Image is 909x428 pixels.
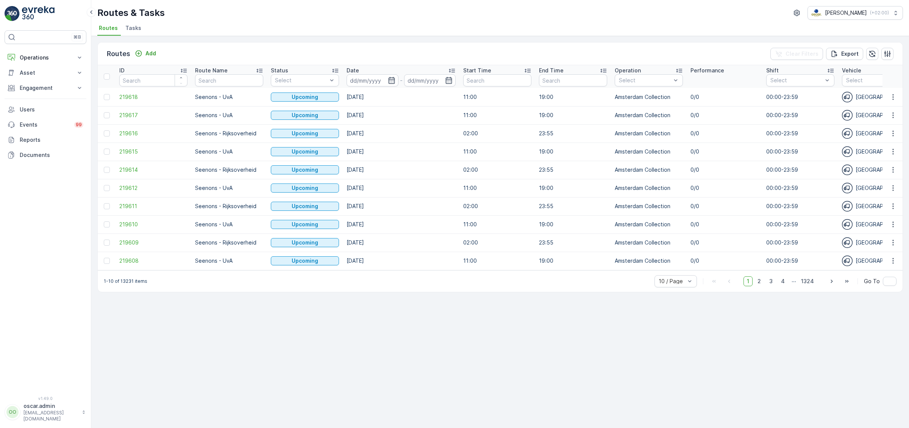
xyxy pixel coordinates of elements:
[459,143,535,161] td: 11:00
[132,49,159,58] button: Add
[842,256,853,266] img: svg%3e
[271,256,339,265] button: Upcoming
[762,234,838,252] td: 00:00-23:59
[119,111,187,119] a: 219617
[762,252,838,270] td: 00:00-23:59
[343,252,459,270] td: [DATE]
[292,111,318,119] p: Upcoming
[535,143,611,161] td: 19:00
[343,124,459,143] td: [DATE]
[191,124,267,143] td: Seenons - Rijksoverheid
[762,197,838,215] td: 00:00-23:59
[687,124,762,143] td: 0/0
[292,130,318,137] p: Upcoming
[611,215,687,234] td: Amsterdam Collection
[119,202,187,210] a: 219611
[459,161,535,179] td: 02:00
[23,410,78,422] p: [EMAIL_ADDRESS][DOMAIN_NAME]
[191,215,267,234] td: Seenons - UvA
[687,234,762,252] td: 0/0
[119,130,187,137] a: 219616
[611,143,687,161] td: Amsterdam Collection
[119,74,187,86] input: Search
[842,128,853,139] img: svg%3e
[191,88,267,106] td: Seenons - UvA
[20,106,83,113] p: Users
[119,257,187,265] span: 219608
[104,185,110,191] div: Toggle Row Selected
[5,147,86,163] a: Documents
[145,50,156,57] p: Add
[842,201,853,212] img: svg%3e
[104,278,147,284] p: 1-10 of 13231 items
[347,67,359,74] p: Date
[5,402,86,422] button: OOoscar.admin[EMAIL_ADDRESS][DOMAIN_NAME]
[459,179,535,197] td: 11:00
[271,92,339,102] button: Upcoming
[535,234,611,252] td: 23:55
[191,179,267,197] td: Seenons - UvA
[119,184,187,192] a: 219612
[5,65,86,80] button: Asset
[535,179,611,197] td: 19:00
[825,9,867,17] p: [PERSON_NAME]
[343,161,459,179] td: [DATE]
[842,165,853,175] img: svg%3e
[754,276,764,286] span: 2
[535,197,611,215] td: 23:55
[292,221,318,228] p: Upcoming
[611,88,687,106] td: Amsterdam Collection
[191,252,267,270] td: Seenons - UvA
[535,161,611,179] td: 23:55
[687,143,762,161] td: 0/0
[119,148,187,155] span: 219615
[687,252,762,270] td: 0/0
[841,50,859,58] p: Export
[292,202,318,210] p: Upcoming
[125,24,141,32] span: Tasks
[611,161,687,179] td: Amsterdam Collection
[5,396,86,401] span: v 1.49.0
[5,117,86,132] a: Events99
[271,165,339,174] button: Upcoming
[459,106,535,124] td: 11:00
[292,166,318,174] p: Upcoming
[292,184,318,192] p: Upcoming
[23,402,78,410] p: oscar.admin
[119,93,187,101] a: 219618
[275,77,327,84] p: Select
[104,203,110,209] div: Toggle Row Selected
[343,234,459,252] td: [DATE]
[770,48,823,60] button: Clear Filters
[20,54,71,61] p: Operations
[400,76,403,85] p: -
[271,147,339,156] button: Upcoming
[195,67,228,74] p: Route Name
[292,148,318,155] p: Upcoming
[99,24,118,32] span: Routes
[104,112,110,118] div: Toggle Row Selected
[743,276,753,286] span: 1
[535,124,611,143] td: 23:55
[762,143,838,161] td: 00:00-23:59
[842,146,853,157] img: svg%3e
[5,102,86,117] a: Users
[762,179,838,197] td: 00:00-23:59
[119,67,125,74] p: ID
[20,151,83,159] p: Documents
[20,69,71,77] p: Asset
[842,67,861,74] p: Vehicle
[615,67,641,74] p: Operation
[459,197,535,215] td: 02:00
[611,106,687,124] td: Amsterdam Collection
[611,179,687,197] td: Amsterdam Collection
[404,74,456,86] input: dd/mm/yyyy
[119,221,187,228] a: 219610
[119,239,187,246] a: 219609
[611,252,687,270] td: Amsterdam Collection
[535,88,611,106] td: 19:00
[73,34,81,40] p: ⌘B
[343,197,459,215] td: [DATE]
